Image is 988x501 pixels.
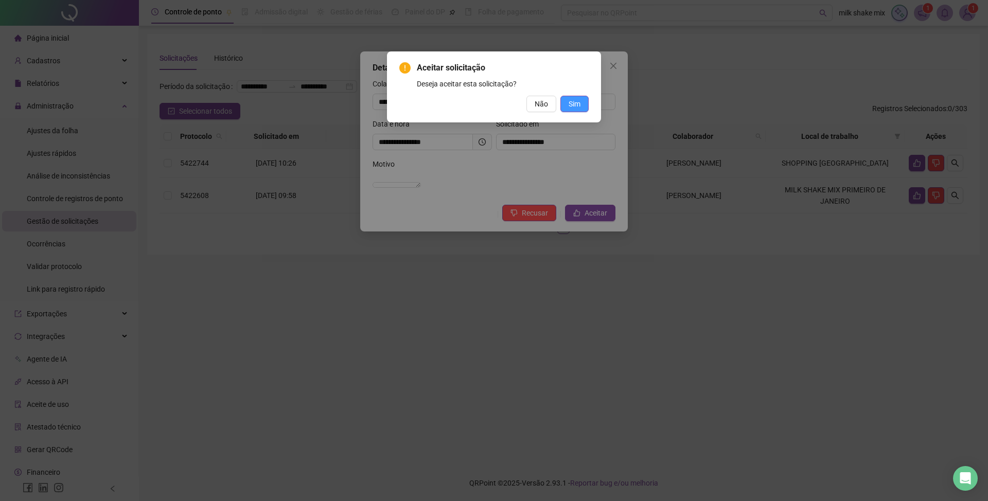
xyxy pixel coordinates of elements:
[953,466,978,491] div: Open Intercom Messenger
[535,98,548,110] span: Não
[560,96,589,112] button: Sim
[417,78,589,90] div: Deseja aceitar esta solicitação?
[526,96,556,112] button: Não
[417,62,589,74] span: Aceitar solicitação
[399,62,411,74] span: exclamation-circle
[569,98,580,110] span: Sim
